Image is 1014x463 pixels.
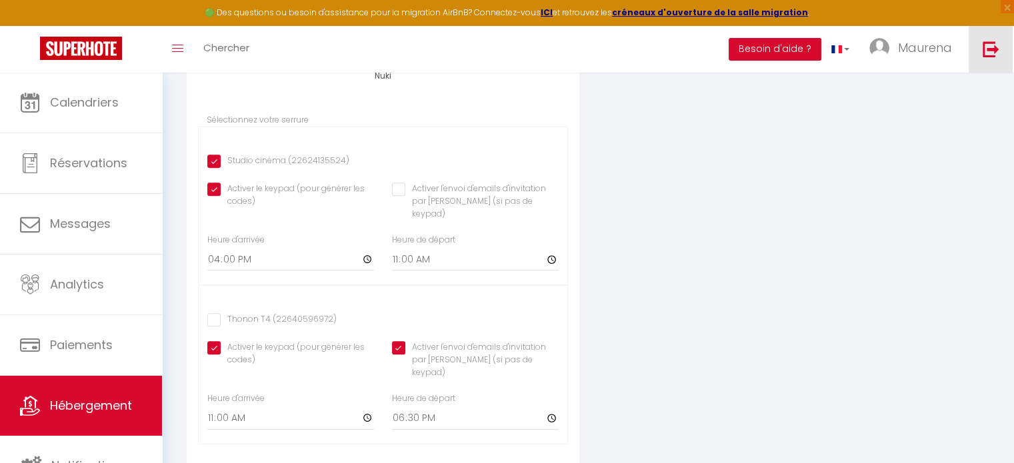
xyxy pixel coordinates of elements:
[541,7,553,18] a: ICI
[50,215,111,232] span: Messages
[392,234,455,246] label: Heure de départ
[612,7,808,18] a: créneaux d'ouverture de la salle migration
[50,276,104,292] span: Analytics
[392,392,455,405] label: Heure de départ
[40,37,122,60] img: Super Booking
[898,39,952,56] span: Maurena
[207,71,559,81] h4: Nuki
[983,41,999,57] img: logout
[869,38,889,58] img: ...
[50,94,119,111] span: Calendriers
[207,234,265,246] label: Heure d'arrivée
[405,183,559,221] label: Activer l'envoi d'emails d'invitation par [PERSON_NAME] (si pas de keypad)
[729,38,821,61] button: Besoin d'aide ?
[193,26,259,73] a: Chercher
[50,336,113,353] span: Paiements
[50,155,127,171] span: Réservations
[11,5,51,45] button: Ouvrir le widget de chat LiveChat
[203,41,249,55] span: Chercher
[50,397,132,414] span: Hébergement
[859,26,969,73] a: ... Maurena
[405,341,559,379] label: Activer l'envoi d'emails d'invitation par [PERSON_NAME] (si pas de keypad)
[207,114,309,127] label: Sélectionnez votre serrure
[207,392,265,405] label: Heure d'arrivée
